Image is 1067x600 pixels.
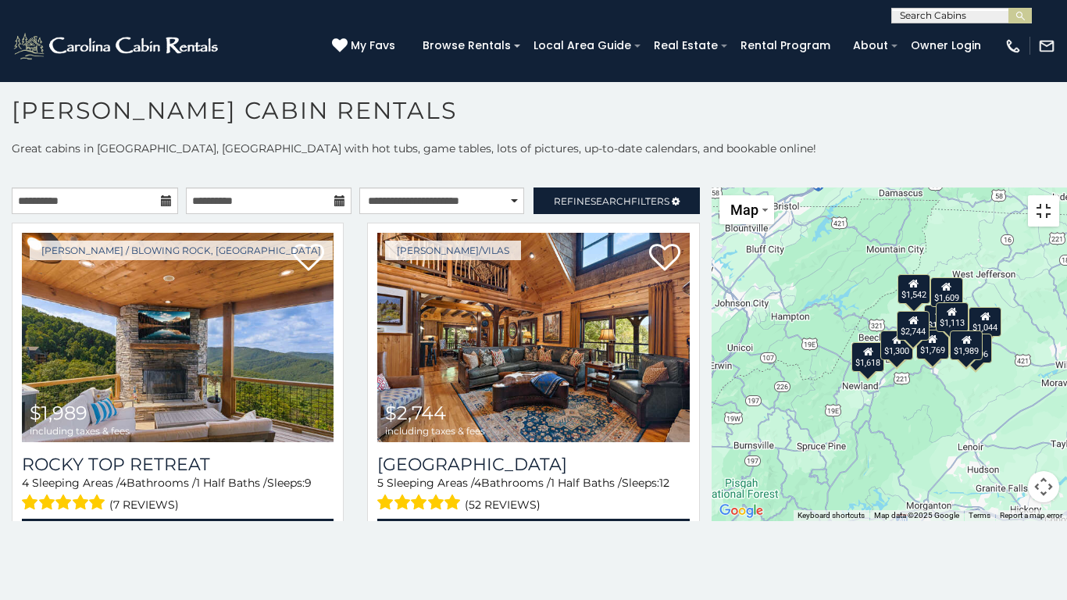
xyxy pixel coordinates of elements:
a: Report a map error [1000,511,1062,520]
span: 5 [377,476,384,490]
img: Google [715,501,767,521]
span: 4 [474,476,481,490]
img: Diamond Creek Lodge [377,233,689,442]
span: Map [730,202,758,218]
span: $1,989 [30,402,87,424]
span: 1 Half Baths / [196,476,267,490]
a: [PERSON_NAME] / Blowing Rock, [GEOGRAPHIC_DATA] [30,241,333,260]
h3: Diamond Creek Lodge [377,454,689,475]
div: $1,300 [881,330,914,360]
div: $1,542 [897,274,930,304]
a: Open this area in Google Maps (opens a new window) [715,501,767,521]
a: My Favs [332,37,399,55]
div: $1,618 [851,342,884,372]
a: Owner Login [903,34,989,58]
span: 12 [659,476,669,490]
a: Real Estate [646,34,726,58]
a: Local Area Guide [526,34,639,58]
span: 4 [120,476,127,490]
div: $1,989 [950,330,983,359]
a: About [845,34,896,58]
div: Sleeping Areas / Bathrooms / Sleeps: [22,475,334,515]
span: including taxes & fees [385,426,485,436]
span: (7 reviews) [109,495,179,515]
a: View Property [22,519,334,551]
button: Keyboard shortcuts [798,510,865,521]
img: White-1-2.png [12,30,223,62]
span: including taxes & fees [30,426,130,436]
a: Add to favorites [649,242,680,275]
a: [GEOGRAPHIC_DATA] [377,454,689,475]
span: Search [591,195,631,207]
a: Terms (opens in new tab) [969,511,990,520]
div: $1,609 [930,277,963,306]
a: RefineSearchFilters [533,187,700,214]
span: $2,744 [385,402,446,424]
button: Toggle fullscreen view [1028,195,1059,227]
span: 9 [305,476,312,490]
span: My Favs [351,37,395,54]
a: View Property [377,519,689,551]
span: 4 [22,476,29,490]
div: $1,113 [936,302,969,332]
a: [PERSON_NAME]/Vilas [385,241,521,260]
img: mail-regular-white.png [1038,37,1055,55]
div: $1,300 [917,326,950,355]
button: Map camera controls [1028,471,1059,502]
div: $2,744 [897,311,930,341]
span: 1 Half Baths / [551,476,622,490]
a: Rocky Top Retreat $1,989 including taxes & fees [22,233,334,442]
span: Map data ©2025 Google [874,511,959,520]
div: $1,044 [969,307,1001,337]
div: Sleeping Areas / Bathrooms / Sleeps: [377,475,689,515]
a: Rental Program [733,34,838,58]
span: Refine Filters [554,195,669,207]
span: (52 reviews) [465,495,541,515]
button: Change map style [719,195,774,224]
a: Browse Rentals [415,34,519,58]
div: $1,769 [916,330,949,359]
img: Rocky Top Retreat [22,233,334,442]
div: $2,806 [959,334,992,363]
a: Rocky Top Retreat [22,454,334,475]
a: Diamond Creek Lodge $2,744 including taxes & fees [377,233,689,442]
img: phone-regular-white.png [1005,37,1022,55]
